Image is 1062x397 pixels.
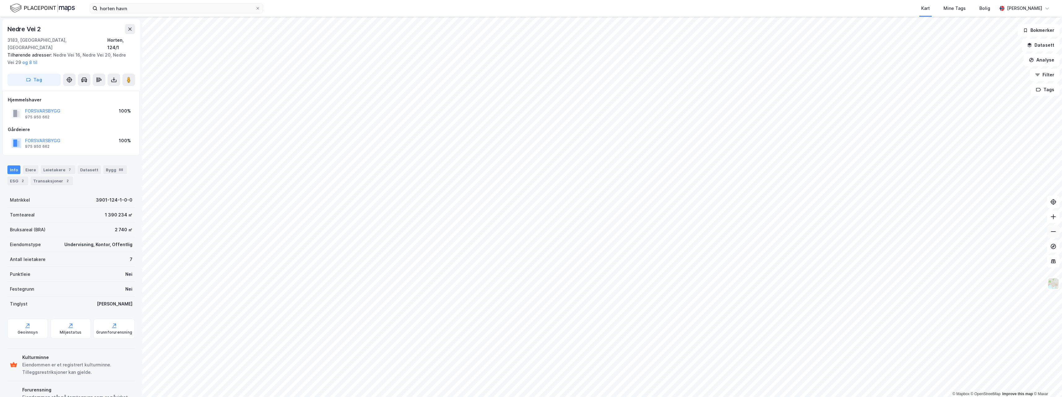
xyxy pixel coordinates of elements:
button: Filter [1030,69,1060,81]
a: OpenStreetMap [971,392,1001,396]
button: Tag [7,74,61,86]
div: Gårdeiere [8,126,135,133]
div: Datasett [78,165,101,174]
div: [PERSON_NAME] [97,300,132,308]
div: Mine Tags [943,5,966,12]
div: Kulturminne [22,354,132,361]
button: Datasett [1022,39,1060,51]
div: Nei [125,285,132,293]
img: logo.f888ab2527a4732fd821a326f86c7f29.svg [10,3,75,14]
div: 7 [130,256,132,263]
div: Horten, 124/1 [107,36,135,51]
div: Leietakere [41,165,75,174]
a: Improve this map [1002,392,1033,396]
img: Z [1047,278,1059,289]
div: Geoinnsyn [18,330,38,335]
div: 100% [119,137,131,144]
button: Bokmerker [1018,24,1060,36]
iframe: Chat Widget [1031,367,1062,397]
div: 88 [118,167,124,173]
div: 2 740 ㎡ [115,226,132,233]
div: 3901-124-1-0-0 [96,196,132,204]
div: Transaksjoner [31,177,73,185]
div: Nedre Vei 16, Nedre Vei 20, Nedre Vei 29 [7,51,130,66]
div: 1 390 234 ㎡ [105,211,132,219]
div: Tinglyst [10,300,28,308]
div: 975 950 662 [25,115,50,120]
div: Eiendomstype [10,241,41,248]
div: Forurensning [22,386,132,394]
div: Festegrunn [10,285,34,293]
div: Tomteareal [10,211,35,219]
div: 100% [119,107,131,115]
div: Grunnforurensning [96,330,132,335]
div: Nedre Vei 2 [7,24,42,34]
div: Eiere [23,165,38,174]
div: Matrikkel [10,196,30,204]
div: Bruksareal (BRA) [10,226,45,233]
div: Bolig [979,5,990,12]
div: Bygg [103,165,127,174]
button: Analyse [1024,54,1060,66]
div: 3183, [GEOGRAPHIC_DATA], [GEOGRAPHIC_DATA] [7,36,107,51]
div: Undervisning, Kontor, Offentlig [64,241,132,248]
div: Miljøstatus [60,330,81,335]
div: Hjemmelshaver [8,96,135,104]
div: ESG [7,177,28,185]
div: Eiendommen er et registrert kulturminne. Tilleggsrestriksjoner kan gjelde. [22,361,132,376]
div: 975 950 662 [25,144,50,149]
div: 7 [67,167,73,173]
div: Info [7,165,20,174]
div: Punktleie [10,271,30,278]
div: 2 [19,178,26,184]
a: Mapbox [952,392,969,396]
input: Søk på adresse, matrikkel, gårdeiere, leietakere eller personer [97,4,255,13]
button: Tags [1031,83,1060,96]
div: Kontrollprogram for chat [1031,367,1062,397]
div: [PERSON_NAME] [1007,5,1042,12]
div: Antall leietakere [10,256,45,263]
div: Nei [125,271,132,278]
div: 2 [64,178,71,184]
span: Tilhørende adresser: [7,52,53,58]
div: Kart [921,5,930,12]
